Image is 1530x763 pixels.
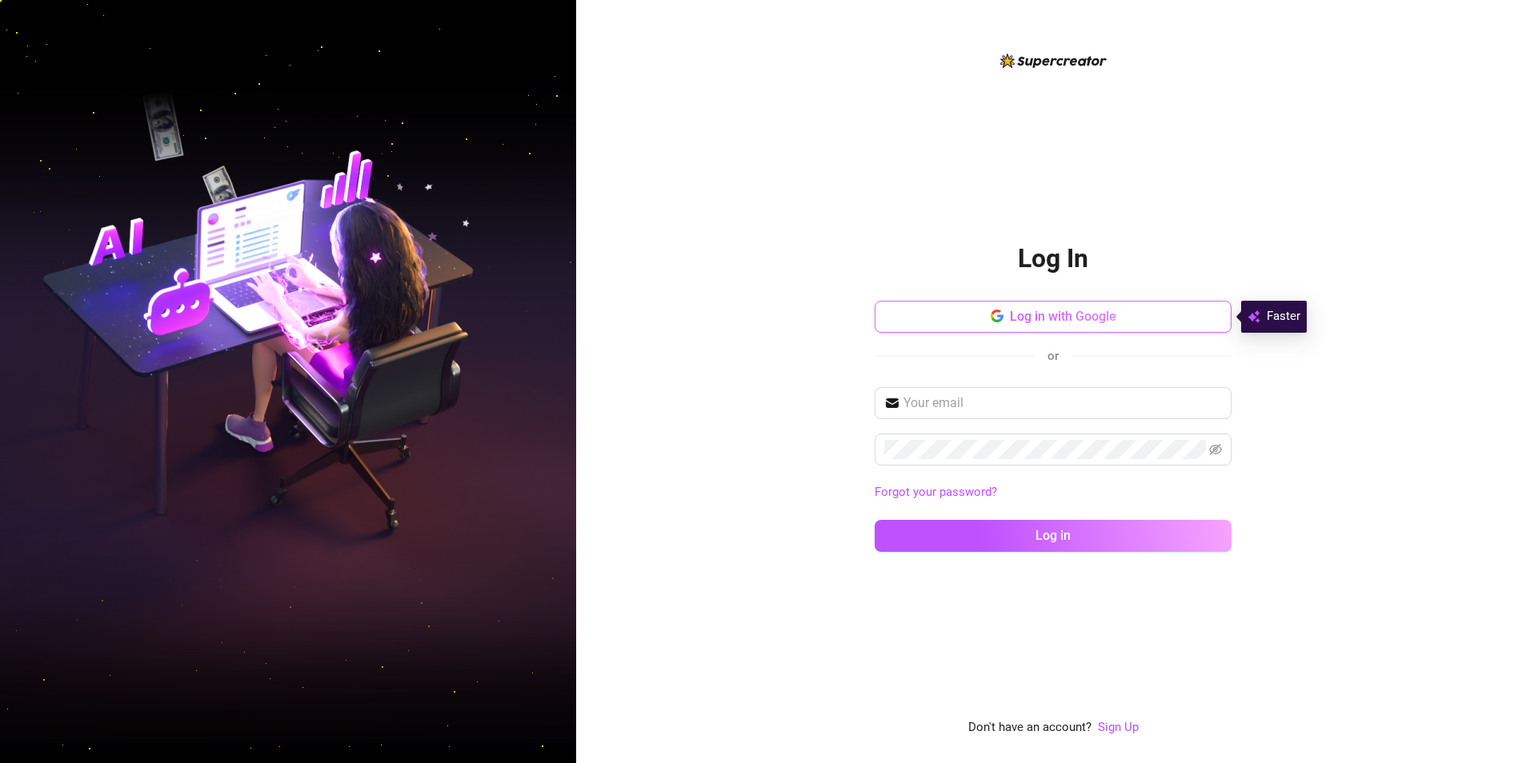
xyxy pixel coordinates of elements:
[875,485,997,499] a: Forgot your password?
[1018,242,1088,275] h2: Log In
[875,520,1232,552] button: Log in
[875,483,1232,502] a: Forgot your password?
[1047,349,1059,363] span: or
[968,718,1091,737] span: Don't have an account?
[875,301,1232,333] button: Log in with Google
[1248,307,1260,326] img: svg%3e
[1035,528,1071,543] span: Log in
[1000,54,1107,68] img: logo-BBDzfeDw.svg
[1098,718,1139,737] a: Sign Up
[1098,720,1139,734] a: Sign Up
[1209,443,1222,456] span: eye-invisible
[903,393,1222,413] input: Your email
[1010,309,1116,324] span: Log in with Google
[1267,307,1300,326] span: Faster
